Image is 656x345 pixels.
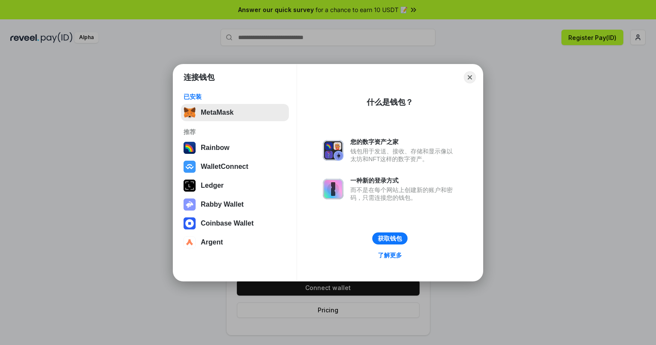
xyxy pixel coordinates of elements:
div: 了解更多 [378,251,402,259]
button: Coinbase Wallet [181,215,289,232]
div: 钱包用于发送、接收、存储和显示像以太坊和NFT这样的数字资产。 [350,147,457,163]
h1: 连接钱包 [184,72,215,82]
img: svg+xml,%3Csvg%20xmlns%3D%22http%3A%2F%2Fwww.w3.org%2F2000%2Fsvg%22%20fill%3D%22none%22%20viewBox... [323,140,343,161]
img: svg+xml,%3Csvg%20width%3D%22120%22%20height%3D%22120%22%20viewBox%3D%220%200%20120%20120%22%20fil... [184,142,196,154]
button: Ledger [181,177,289,194]
button: 获取钱包 [372,232,408,244]
div: 已安装 [184,93,286,101]
button: WalletConnect [181,158,289,175]
img: svg+xml,%3Csvg%20width%3D%2228%22%20height%3D%2228%22%20viewBox%3D%220%200%2028%2028%22%20fill%3D... [184,236,196,248]
div: 而不是在每个网站上创建新的账户和密码，只需连接您的钱包。 [350,186,457,202]
img: svg+xml,%3Csvg%20xmlns%3D%22http%3A%2F%2Fwww.w3.org%2F2000%2Fsvg%22%20fill%3D%22none%22%20viewBox... [184,198,196,211]
img: svg+xml,%3Csvg%20width%3D%2228%22%20height%3D%2228%22%20viewBox%3D%220%200%2028%2028%22%20fill%3D... [184,161,196,173]
div: 推荐 [184,128,286,136]
a: 了解更多 [373,250,407,261]
div: 您的数字资产之家 [350,138,457,146]
div: Argent [201,238,223,246]
button: Rabby Wallet [181,196,289,213]
div: MetaMask [201,109,233,116]
div: WalletConnect [201,163,248,171]
div: Coinbase Wallet [201,220,254,227]
div: 获取钱包 [378,235,402,242]
div: 什么是钱包？ [367,97,413,107]
img: svg+xml,%3Csvg%20fill%3D%22none%22%20height%3D%2233%22%20viewBox%3D%220%200%2035%2033%22%20width%... [184,107,196,119]
img: svg+xml,%3Csvg%20xmlns%3D%22http%3A%2F%2Fwww.w3.org%2F2000%2Fsvg%22%20fill%3D%22none%22%20viewBox... [323,179,343,199]
button: MetaMask [181,104,289,121]
div: Rainbow [201,144,230,152]
div: 一种新的登录方式 [350,177,457,184]
img: svg+xml,%3Csvg%20xmlns%3D%22http%3A%2F%2Fwww.w3.org%2F2000%2Fsvg%22%20width%3D%2228%22%20height%3... [184,180,196,192]
button: Argent [181,234,289,251]
div: Ledger [201,182,224,189]
button: Rainbow [181,139,289,156]
div: Rabby Wallet [201,201,244,208]
img: svg+xml,%3Csvg%20width%3D%2228%22%20height%3D%2228%22%20viewBox%3D%220%200%2028%2028%22%20fill%3D... [184,217,196,229]
button: Close [464,71,476,83]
